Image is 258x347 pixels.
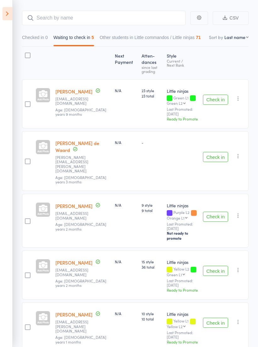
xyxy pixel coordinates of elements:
[55,107,106,117] span: Age: [DEMOGRAPHIC_DATA] years 9 months
[203,266,228,276] button: Check in
[167,216,184,220] div: Orange L1
[142,88,162,93] span: 23 style
[209,34,223,41] label: Sort by
[55,155,96,174] small: adrienne.dewaard@gmail.com
[142,208,162,213] span: 9 total
[55,203,93,210] a: [PERSON_NAME]
[55,278,106,288] span: Age: [DEMOGRAPHIC_DATA] years 2 months
[167,96,198,105] div: Green L1
[224,34,245,41] div: Last name
[167,331,198,340] small: Last Promoted: [DATE]
[55,260,93,266] a: [PERSON_NAME]
[167,203,198,209] div: Little ninjas
[92,35,94,40] div: 5
[55,335,106,344] span: Age: [DEMOGRAPHIC_DATA] years 1 months
[164,50,200,77] div: Style
[142,65,162,74] div: since last grading
[55,140,99,154] a: [PERSON_NAME] de Waard
[55,88,93,95] a: [PERSON_NAME]
[55,268,96,277] small: Eksmith00@gmail.com
[55,320,96,333] small: teneille.paul@outlook.com
[142,140,162,145] div: -
[53,32,94,47] button: Waiting to check in5
[115,311,137,316] div: N/A
[55,211,96,221] small: rebafneb83@gmail.com
[167,267,198,277] div: Yellow L2
[167,311,198,317] div: Little ninjas
[167,116,198,122] div: Ready to Promote
[142,311,162,316] span: 10 style
[142,316,162,322] span: 10 total
[167,325,182,329] div: Yellow L2
[115,203,137,208] div: N/A
[115,140,137,145] div: N/A
[142,259,162,265] span: 15 style
[55,175,106,185] span: Age: [DEMOGRAPHIC_DATA] years 3 months
[167,222,198,231] small: Last Promoted: [DATE]
[203,212,228,222] button: Check in
[167,288,198,293] div: Ready to Promote
[167,279,198,288] small: Last Promoted: [DATE]
[213,12,249,25] button: CSV
[112,50,139,77] div: Next Payment
[203,95,228,105] button: Check in
[100,32,201,47] button: Other students in Little commandos / Little ninjas71
[55,222,106,232] span: Age: [DEMOGRAPHIC_DATA] years 2 months
[115,88,137,93] div: N/A
[167,231,198,241] div: Not ready to promote
[167,210,198,220] div: Purple L2
[167,59,198,67] div: Current / Next Rank
[167,101,182,105] div: Green L2
[203,318,228,328] button: Check in
[167,273,182,277] div: Green L1
[55,311,93,318] a: [PERSON_NAME]
[142,93,162,99] span: 23 total
[142,265,162,270] span: 36 total
[167,319,198,328] div: Yellow L1
[167,259,198,266] div: Little ninjas
[22,32,48,47] button: Checked in0
[22,11,186,25] input: Search by name
[167,339,198,345] div: Ready to Promote
[167,107,198,116] small: Last Promoted: [DATE]
[203,152,228,162] button: Check in
[139,50,164,77] div: Atten­dances
[142,203,162,208] span: 9 style
[45,35,48,40] div: 0
[55,97,96,106] small: rowdy_riss_bulldogs@hotmail.com
[115,259,137,265] div: N/A
[167,88,198,94] div: Little ninjas
[196,35,201,40] div: 71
